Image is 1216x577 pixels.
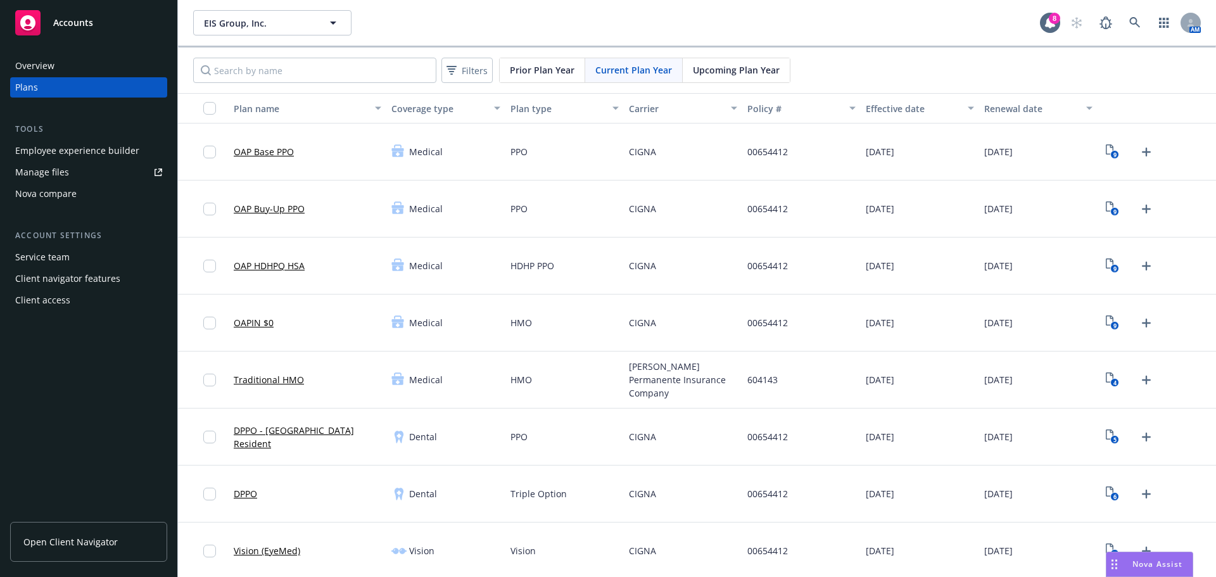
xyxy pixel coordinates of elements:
text: 4 [1113,379,1117,387]
span: HMO [510,316,532,329]
span: CIGNA [629,430,656,443]
a: View Plan Documents [1103,427,1123,447]
div: Plan type [510,102,605,115]
span: HDHP PPO [510,259,554,272]
span: [DATE] [984,373,1013,386]
div: Manage files [15,162,69,182]
a: Service team [10,247,167,267]
span: Nova Assist [1132,559,1182,569]
span: Medical [409,373,443,386]
span: 00654412 [747,202,788,215]
a: View Plan Documents [1103,370,1123,390]
a: View Plan Documents [1103,199,1123,219]
div: Service team [15,247,70,267]
span: [DATE] [866,373,894,386]
span: [DATE] [866,430,894,443]
span: [DATE] [984,202,1013,215]
span: [DATE] [984,316,1013,329]
span: Upcoming Plan Year [693,63,780,77]
a: Vision (EyeMed) [234,544,300,557]
span: PPO [510,145,528,158]
button: Policy # [742,93,861,124]
a: Overview [10,56,167,76]
span: Current Plan Year [595,63,672,77]
div: Account settings [10,229,167,242]
input: Toggle Row Selected [203,203,216,215]
span: PPO [510,202,528,215]
span: Dental [409,430,437,443]
span: Vision [409,544,434,557]
span: CIGNA [629,316,656,329]
span: 00654412 [747,145,788,158]
div: Overview [15,56,54,76]
span: [DATE] [984,487,1013,500]
div: Policy # [747,102,842,115]
a: OAPIN $0 [234,316,274,329]
span: [DATE] [984,259,1013,272]
button: Filters [441,58,493,83]
a: Accounts [10,5,167,41]
span: CIGNA [629,259,656,272]
a: Upload Plan Documents [1136,427,1156,447]
span: 00654412 [747,316,788,329]
button: Renewal date [979,93,1098,124]
input: Toggle Row Selected [203,317,216,329]
span: Accounts [53,18,93,28]
input: Toggle Row Selected [203,545,216,557]
span: Medical [409,316,443,329]
a: Upload Plan Documents [1136,256,1156,276]
text: 9 [1113,208,1117,216]
span: 00654412 [747,259,788,272]
a: DPPO [234,487,257,500]
a: Upload Plan Documents [1136,313,1156,333]
a: Upload Plan Documents [1136,484,1156,504]
div: Client navigator features [15,269,120,289]
div: Plan name [234,102,367,115]
span: Filters [444,61,490,80]
a: Upload Plan Documents [1136,199,1156,219]
span: 00654412 [747,430,788,443]
div: Client access [15,290,70,310]
a: Upload Plan Documents [1136,370,1156,390]
span: Open Client Navigator [23,535,118,548]
span: [DATE] [866,145,894,158]
span: [DATE] [866,316,894,329]
a: Report a Bug [1093,10,1118,35]
span: 604143 [747,373,778,386]
a: Start snowing [1064,10,1089,35]
a: OAP HDHPQ HSA [234,259,305,272]
a: Plans [10,77,167,98]
a: Client access [10,290,167,310]
text: 5 [1113,436,1117,444]
span: Dental [409,487,437,500]
input: Toggle Row Selected [203,488,216,500]
a: View Plan Documents [1103,142,1123,162]
a: OAP Base PPO [234,145,294,158]
div: 8 [1049,13,1060,24]
a: Manage files [10,162,167,182]
span: Prior Plan Year [510,63,574,77]
button: Plan name [229,93,386,124]
button: EIS Group, Inc. [193,10,351,35]
span: [DATE] [984,145,1013,158]
input: Toggle Row Selected [203,146,216,158]
div: Employee experience builder [15,141,139,161]
span: PPO [510,430,528,443]
span: Medical [409,202,443,215]
span: EIS Group, Inc. [204,16,313,30]
span: Vision [510,544,536,557]
a: View Plan Documents [1103,484,1123,504]
a: Traditional HMO [234,373,304,386]
a: Search [1122,10,1148,35]
button: Carrier [624,93,742,124]
a: Employee experience builder [10,141,167,161]
span: [DATE] [866,544,894,557]
button: Plan type [505,93,624,124]
a: Nova compare [10,184,167,204]
div: Tools [10,123,167,136]
button: Coverage type [386,93,505,124]
div: Effective date [866,102,960,115]
input: Toggle Row Selected [203,431,216,443]
div: Coverage type [391,102,486,115]
input: Search by name [193,58,436,83]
